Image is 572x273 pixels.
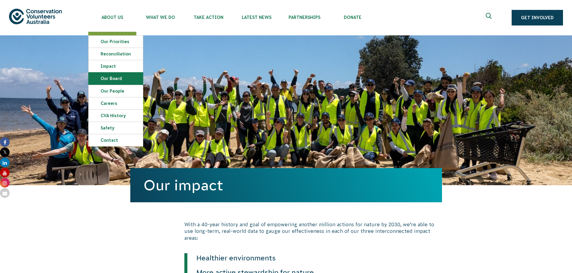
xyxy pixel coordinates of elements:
[144,177,429,193] h1: Our impact
[9,9,62,24] img: logo.svg
[89,134,143,146] a: Contact
[89,48,143,60] a: Reconciliation
[232,15,280,20] span: Latest News
[136,15,184,20] span: What We Do
[482,10,497,25] button: Expand search box Close search box
[89,122,143,134] a: Safety
[89,73,143,85] a: Our Board
[88,15,136,20] span: About Us
[512,10,563,25] a: Get Involved
[187,253,403,263] p: Healthier environments
[328,15,377,20] span: Donate
[184,15,232,20] span: Take Action
[89,36,143,48] a: Our Priorities
[280,15,328,20] span: Partnerships
[89,60,143,72] a: Impact
[89,97,143,109] a: Careers
[89,110,143,122] a: CVA history
[184,221,442,241] p: With a 40-year history and goal of empowering another million actions for nature by 2030, we’re a...
[89,85,143,97] a: Our People
[486,13,493,22] span: Expand search box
